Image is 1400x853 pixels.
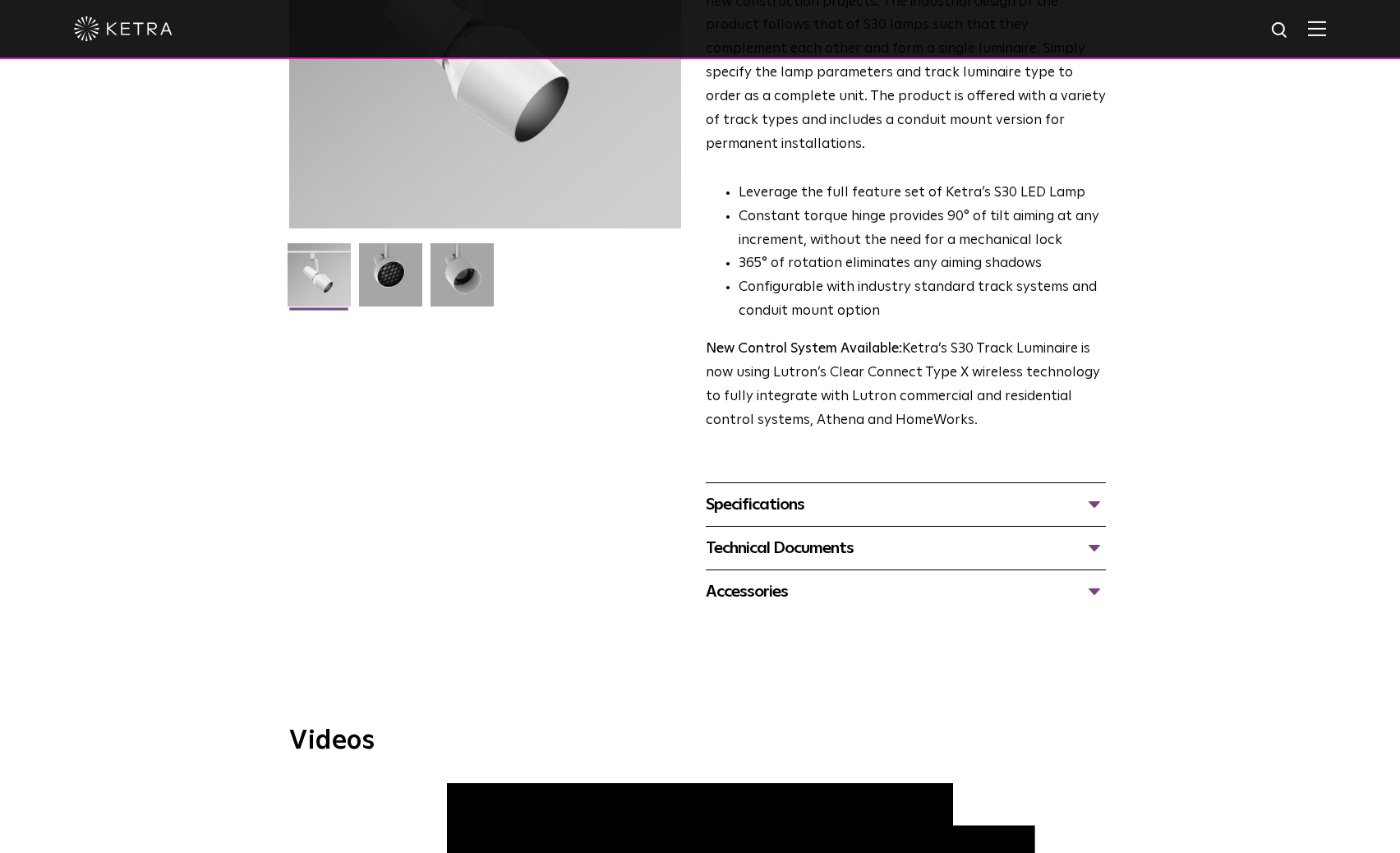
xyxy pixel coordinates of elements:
[431,243,494,319] img: 9e3d97bd0cf938513d6e
[1308,21,1326,36] img: Hamburger%20Nav.svg
[739,252,1106,276] li: 365° of rotation eliminates any aiming shadows
[706,491,1106,518] div: Specifications
[739,205,1106,253] li: Constant torque hinge provides 90° of tilt aiming at any increment, without the need for a mechan...
[706,535,1106,561] div: Technical Documents
[359,243,422,319] img: 3b1b0dc7630e9da69e6b
[739,276,1106,324] li: Configurable with industry standard track systems and conduit mount option
[1270,21,1291,41] img: search icon
[74,16,173,41] img: ketra-logo-2019-white
[739,182,1106,205] li: Leverage the full feature set of Ketra’s S30 LED Lamp
[288,243,351,319] img: S30-Track-Luminaire-2021-Web-Square
[289,728,1111,754] h3: Videos
[706,338,1106,433] p: Ketra’s S30 Track Luminaire is now using Lutron’s Clear Connect Type X wireless technology to ful...
[706,579,1106,605] div: Accessories
[706,342,902,356] strong: New Control System Available:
